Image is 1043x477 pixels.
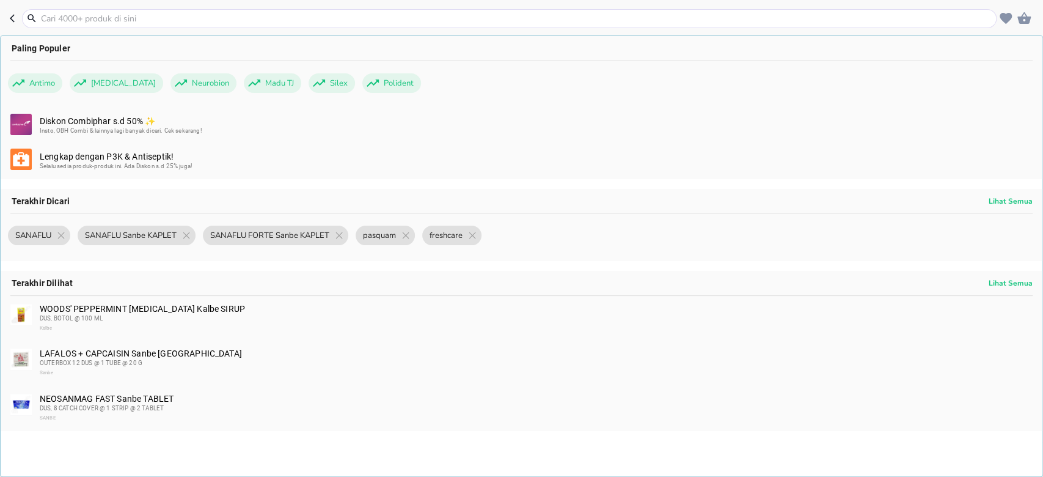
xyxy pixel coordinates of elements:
[362,73,421,93] div: Polident
[356,226,415,245] div: pasquam
[258,73,301,93] span: Madu TJ
[40,405,164,412] span: DUS, 8 CATCH COVER @ 1 STRIP @ 2 TABLET
[40,360,142,366] span: OUTERBOX 12 DUS @ 1 TUBE @ 20 G
[422,226,481,245] div: freshcare
[40,370,53,375] span: Sanbe
[40,152,1031,171] div: Lengkap dengan P3K & Antiseptik!
[84,73,163,93] span: [MEDICAL_DATA]
[203,226,337,245] span: SANAFLU FORTE Sanbe KAPLET
[10,114,32,135] img: 7d61cdf7-11f2-4e42-80ba-7b4e2ad80231.svg
[78,226,196,245] div: SANAFLU Sanbe KAPLET
[309,73,355,93] div: Silex
[8,226,70,245] div: SANAFLU
[323,73,355,93] span: Silex
[78,226,184,245] span: SANAFLU Sanbe KAPLET
[989,278,1033,288] p: Lihat Semua
[40,315,103,322] span: DUS, BOTOL @ 100 ML
[185,73,236,93] span: Neurobion
[422,226,470,245] span: freshcare
[1,36,1042,61] div: Paling Populer
[356,226,403,245] span: pasquam
[989,196,1033,206] p: Lihat Semua
[8,226,59,245] span: SANAFLU
[70,73,163,93] div: [MEDICAL_DATA]
[8,73,62,93] div: Antimo
[40,116,1031,136] div: Diskon Combiphar s.d 50% ✨
[40,325,52,331] span: Kalbe
[203,226,348,245] div: SANAFLU FORTE Sanbe KAPLET
[1,271,1042,295] div: Terakhir Dilihat
[1,189,1042,213] div: Terakhir Dicari
[10,149,32,170] img: b4dbc6bd-13c0-48bd-bda2-71397b69545d.svg
[40,163,192,169] span: Selalu sedia produk-produk ini. Ada Diskon s.d 25% juga!
[244,73,301,93] div: Madu TJ
[170,73,236,93] div: Neurobion
[40,349,1031,378] div: LAFALOS + CAPCAISIN Sanbe [GEOGRAPHIC_DATA]
[40,127,202,134] span: Insto, OBH Combi & lainnya lagi banyak dicari. Cek sekarang!
[22,73,62,93] span: Antimo
[40,415,56,421] span: SANBE
[376,73,421,93] span: Polident
[40,304,1031,333] div: WOODS' PEPPERMINT [MEDICAL_DATA] Kalbe SIRUP
[40,394,1031,423] div: NEOSANMAG FAST Sanbe TABLET
[40,12,994,25] input: Cari 4000+ produk di sini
